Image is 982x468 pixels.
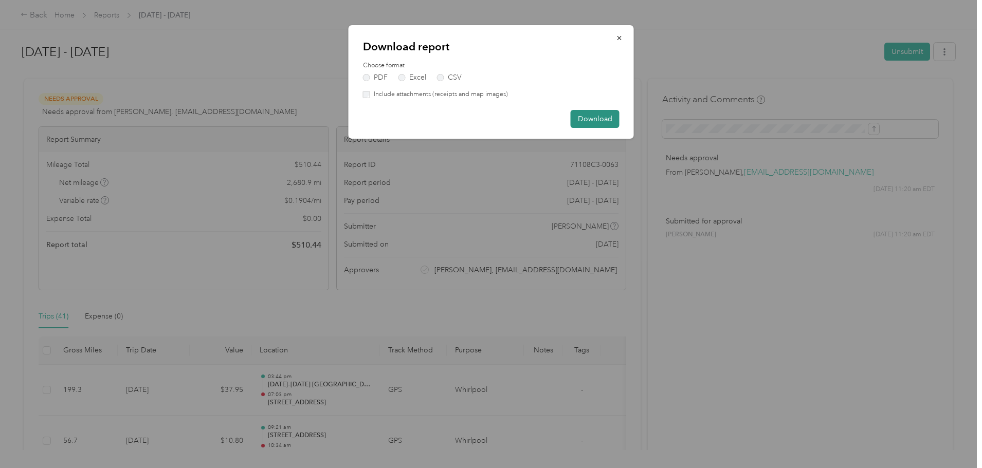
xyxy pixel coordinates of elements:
[924,410,982,468] iframe: Everlance-gr Chat Button Frame
[370,90,508,99] label: Include attachments (receipts and map images)
[437,74,462,81] label: CSV
[363,40,620,54] p: Download report
[363,74,388,81] label: PDF
[363,61,620,70] label: Choose format
[571,110,620,128] button: Download
[398,74,426,81] label: Excel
